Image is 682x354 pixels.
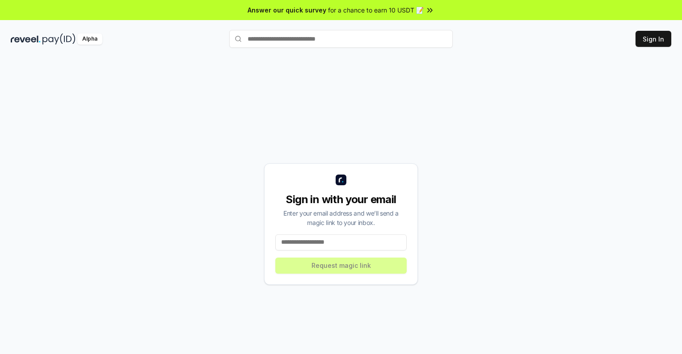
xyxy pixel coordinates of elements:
[336,175,346,185] img: logo_small
[636,31,671,47] button: Sign In
[77,33,102,45] div: Alpha
[11,33,41,45] img: reveel_dark
[275,208,407,227] div: Enter your email address and we’ll send a magic link to your inbox.
[42,33,76,45] img: pay_id
[328,5,424,15] span: for a chance to earn 10 USDT 📝
[275,192,407,207] div: Sign in with your email
[248,5,326,15] span: Answer our quick survey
